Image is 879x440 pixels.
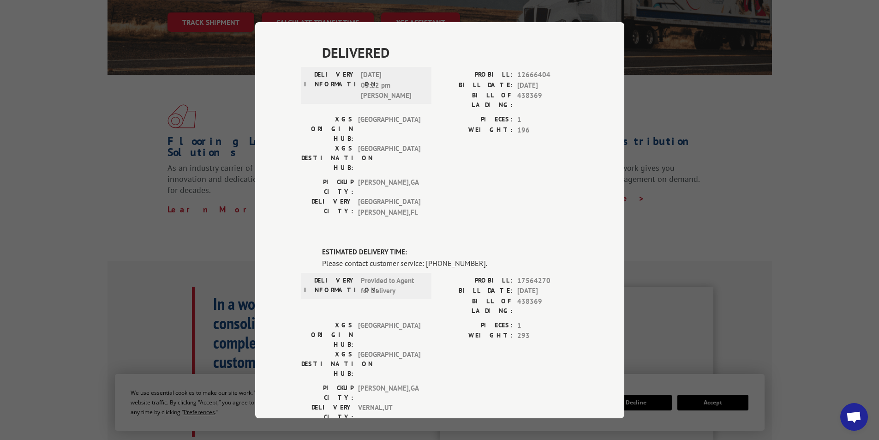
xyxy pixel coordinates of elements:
[301,383,353,402] label: PICKUP CITY:
[440,115,513,125] label: PIECES:
[440,70,513,80] label: PROBILL:
[304,275,356,296] label: DELIVERY INFORMATION:
[301,115,353,144] label: XGS ORIGIN HUB:
[301,197,353,217] label: DELIVERY CITY:
[301,144,353,173] label: XGS DESTINATION HUB:
[440,90,513,110] label: BILL OF LADING:
[517,70,578,80] span: 12666404
[517,275,578,286] span: 17564270
[301,177,353,197] label: PICKUP CITY:
[358,349,420,378] span: [GEOGRAPHIC_DATA]
[301,349,353,378] label: XGS DESTINATION HUB:
[301,320,353,349] label: XGS ORIGIN HUB:
[440,296,513,315] label: BILL OF LADING:
[358,383,420,402] span: [PERSON_NAME] , GA
[361,275,423,296] span: Provided to Agent for Delivery
[358,402,420,422] span: VERNAL , UT
[517,331,578,341] span: 293
[304,70,356,101] label: DELIVERY INFORMATION:
[358,197,420,217] span: [GEOGRAPHIC_DATA][PERSON_NAME] , FL
[517,80,578,90] span: [DATE]
[517,125,578,135] span: 196
[517,286,578,296] span: [DATE]
[440,286,513,296] label: BILL DATE:
[361,70,423,101] span: [DATE] 03:22 pm [PERSON_NAME]
[517,296,578,315] span: 438369
[358,177,420,197] span: [PERSON_NAME] , GA
[517,115,578,125] span: 1
[517,90,578,110] span: 438369
[440,275,513,286] label: PROBILL:
[840,403,868,431] div: Open chat
[358,320,420,349] span: [GEOGRAPHIC_DATA]
[440,125,513,135] label: WEIGHT:
[358,144,420,173] span: [GEOGRAPHIC_DATA]
[517,320,578,331] span: 1
[301,402,353,422] label: DELIVERY CITY:
[322,42,578,63] span: DELIVERED
[358,115,420,144] span: [GEOGRAPHIC_DATA]
[440,331,513,341] label: WEIGHT:
[440,80,513,90] label: BILL DATE:
[322,257,578,268] div: Please contact customer service: [PHONE_NUMBER].
[440,320,513,331] label: PIECES:
[322,247,578,258] label: ESTIMATED DELIVERY TIME:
